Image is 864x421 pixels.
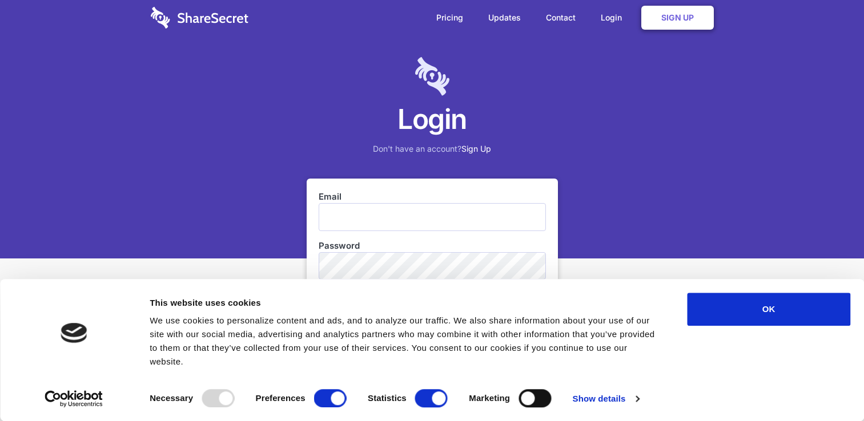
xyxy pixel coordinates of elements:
[461,144,491,153] a: Sign Up
[641,6,714,30] a: Sign Up
[256,393,306,403] strong: Preferences
[469,393,510,403] strong: Marketing
[415,57,449,96] img: logo-lt-purple-60x68@2x-c671a683ea72a1d466fb5d642181eefbee81c4e10ba9aed56c8e1d7e762e8086.png
[151,7,248,29] img: logo-wordmark-white-trans-d4663122ce5f474addd5e946df7df03e33cb6a1c49d2221995e7729f52c070b2.svg
[319,191,546,203] label: Email
[319,240,546,252] label: Password
[150,393,193,403] strong: Necessary
[24,390,124,407] a: Usercentrics Cookiebot - opens in a new window
[687,293,850,326] button: OK
[368,393,407,403] strong: Statistics
[150,296,661,310] div: This website uses cookies
[61,323,87,343] img: logo
[150,314,661,369] div: We use cookies to personalize content and ads, and to analyze our traffic. We also share informat...
[573,390,639,407] a: Show details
